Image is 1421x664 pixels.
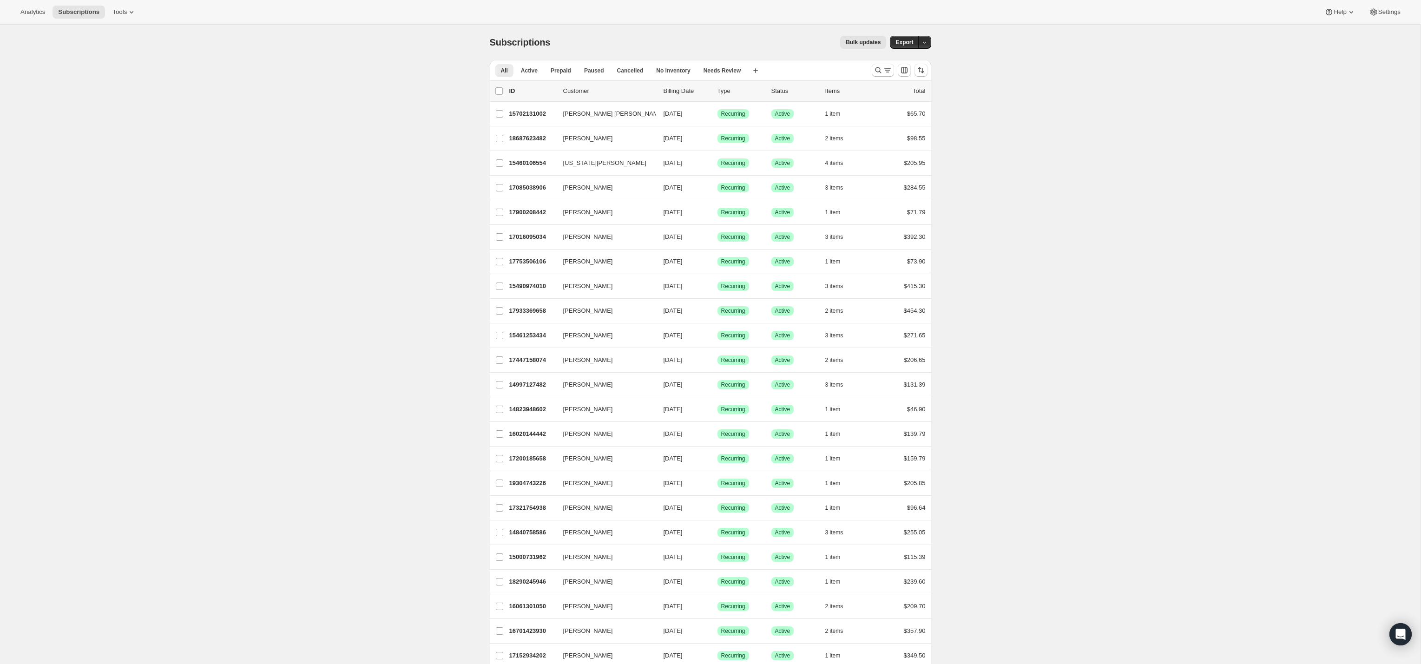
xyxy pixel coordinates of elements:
span: $205.85 [904,480,926,486]
span: Recurring [721,480,745,487]
span: 3 items [825,283,843,290]
p: 14840758586 [509,528,556,537]
button: [PERSON_NAME] [558,279,651,294]
button: [PERSON_NAME] [558,574,651,589]
div: 16020144442[PERSON_NAME][DATE]SuccessRecurringSuccessActive1 item$139.79 [509,427,926,440]
span: 2 items [825,627,843,635]
span: Active [775,356,790,364]
span: [PERSON_NAME] [563,355,613,365]
span: [DATE] [664,283,683,289]
span: Active [775,258,790,265]
span: Recurring [721,603,745,610]
p: 18687623482 [509,134,556,143]
span: Recurring [721,110,745,118]
button: [PERSON_NAME] [PERSON_NAME] [558,106,651,121]
button: 3 items [825,230,854,243]
span: $357.90 [904,627,926,634]
button: 3 items [825,181,854,194]
button: [PERSON_NAME] [558,648,651,663]
button: 3 items [825,526,854,539]
button: 1 item [825,206,851,219]
span: [US_STATE][PERSON_NAME] [563,158,646,168]
span: Recurring [721,381,745,388]
p: Billing Date [664,86,710,96]
span: $271.65 [904,332,926,339]
span: [PERSON_NAME] [563,503,613,513]
button: [PERSON_NAME] [558,402,651,417]
p: 19304743226 [509,479,556,488]
button: Subscriptions [53,6,105,19]
p: 17321754938 [509,503,556,513]
span: [DATE] [664,307,683,314]
span: $349.50 [904,652,926,659]
button: [PERSON_NAME] [558,303,651,318]
div: IDCustomerBilling DateTypeStatusItemsTotal [509,86,926,96]
div: 19304743226[PERSON_NAME][DATE]SuccessRecurringSuccessActive1 item$205.85 [509,477,926,490]
span: 4 items [825,159,843,167]
button: 3 items [825,378,854,391]
div: Open Intercom Messenger [1389,623,1412,645]
button: Search and filter results [872,64,894,77]
span: [PERSON_NAME] [563,429,613,439]
button: [PERSON_NAME] [558,230,651,244]
span: [PERSON_NAME] [563,626,613,636]
div: 17753506106[PERSON_NAME][DATE]SuccessRecurringSuccessActive1 item$73.90 [509,255,926,268]
span: Analytics [20,8,45,16]
span: 3 items [825,529,843,536]
button: Customize table column order and visibility [898,64,911,77]
span: $415.30 [904,283,926,289]
span: [DATE] [664,258,683,265]
span: Recurring [721,430,745,438]
p: 17016095034 [509,232,556,242]
p: 16061301050 [509,602,556,611]
span: 2 items [825,307,843,315]
p: 17447158074 [509,355,556,365]
span: 3 items [825,184,843,191]
span: Active [775,578,790,585]
button: [PERSON_NAME] [558,476,651,491]
button: Help [1319,6,1361,19]
span: $284.55 [904,184,926,191]
span: Active [775,381,790,388]
p: 16701423930 [509,626,556,636]
div: 17447158074[PERSON_NAME][DATE]SuccessRecurringSuccessActive2 items$206.65 [509,354,926,367]
span: Active [775,430,790,438]
div: 16701423930[PERSON_NAME][DATE]SuccessRecurringSuccessActive2 items$357.90 [509,625,926,638]
span: [PERSON_NAME] [563,405,613,414]
span: 1 item [825,430,841,438]
span: 3 items [825,332,843,339]
button: 1 item [825,255,851,268]
button: 1 item [825,551,851,564]
span: Active [775,283,790,290]
span: Active [775,504,790,512]
div: 16061301050[PERSON_NAME][DATE]SuccessRecurringSuccessActive2 items$209.70 [509,600,926,613]
span: [DATE] [664,578,683,585]
span: Active [775,135,790,142]
button: [PERSON_NAME] [558,550,651,565]
span: [PERSON_NAME] [563,306,613,316]
button: Analytics [15,6,51,19]
button: 1 item [825,575,851,588]
span: Cancelled [617,67,644,74]
button: [PERSON_NAME] [558,353,651,368]
span: 1 item [825,455,841,462]
span: Active [775,332,790,339]
button: 1 item [825,477,851,490]
div: 17900208442[PERSON_NAME][DATE]SuccessRecurringSuccessActive1 item$71.79 [509,206,926,219]
span: [PERSON_NAME] [563,232,613,242]
div: 15000731962[PERSON_NAME][DATE]SuccessRecurringSuccessActive1 item$115.39 [509,551,926,564]
button: 2 items [825,304,854,317]
p: 17933369658 [509,306,556,316]
span: Recurring [721,307,745,315]
span: Recurring [721,406,745,413]
span: Recurring [721,529,745,536]
p: 14997127482 [509,380,556,389]
span: Recurring [721,356,745,364]
span: Recurring [721,159,745,167]
span: $159.79 [904,455,926,462]
span: 3 items [825,381,843,388]
button: 4 items [825,157,854,170]
span: [DATE] [664,529,683,536]
button: [PERSON_NAME] [558,131,651,146]
button: [PERSON_NAME] [558,205,651,220]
